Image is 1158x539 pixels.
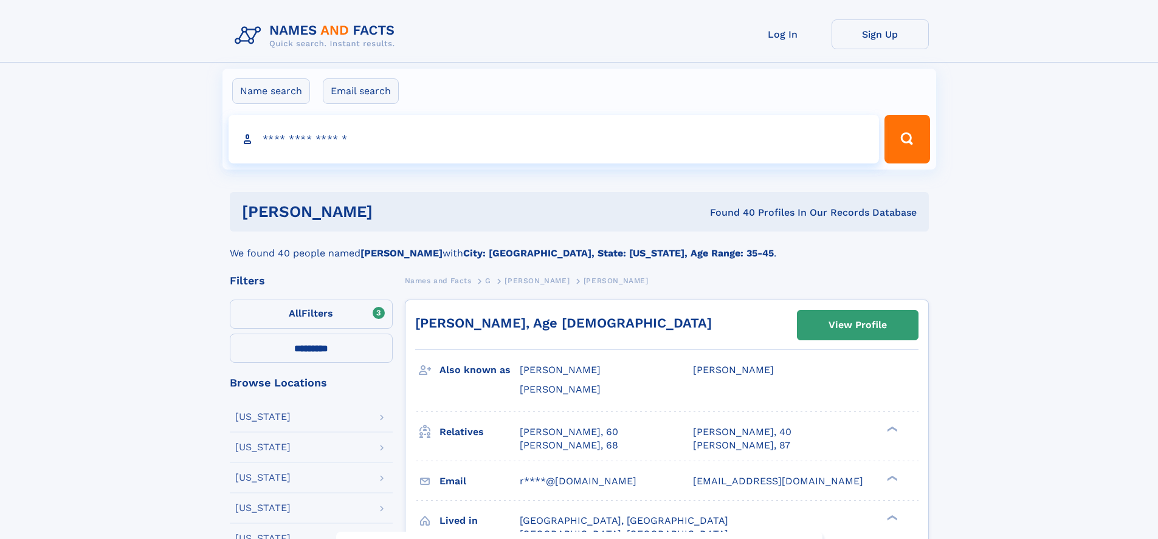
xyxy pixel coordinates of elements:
a: Sign Up [832,19,929,49]
span: [PERSON_NAME] [520,383,601,395]
h3: Lived in [439,510,520,531]
div: Filters [230,275,393,286]
span: [PERSON_NAME] [520,364,601,376]
input: search input [229,115,880,163]
a: Names and Facts [405,273,472,288]
a: [PERSON_NAME], Age [DEMOGRAPHIC_DATA] [415,315,712,331]
img: Logo Names and Facts [230,19,405,52]
h1: [PERSON_NAME] [242,204,542,219]
a: Log In [734,19,832,49]
span: All [289,307,302,319]
h3: Relatives [439,422,520,442]
span: [GEOGRAPHIC_DATA], [GEOGRAPHIC_DATA] [520,515,728,526]
span: G [485,276,491,285]
h3: Email [439,471,520,492]
a: [PERSON_NAME] [505,273,570,288]
span: [EMAIL_ADDRESS][DOMAIN_NAME] [693,475,863,487]
b: [PERSON_NAME] [360,247,443,259]
div: ❯ [884,425,898,433]
div: View Profile [829,311,887,339]
label: Email search [323,78,399,104]
button: Search Button [884,115,929,163]
div: [US_STATE] [235,412,291,422]
div: ❯ [884,474,898,482]
div: [US_STATE] [235,473,291,482]
span: [PERSON_NAME] [584,276,649,285]
span: [PERSON_NAME] [505,276,570,285]
div: [US_STATE] [235,442,291,452]
a: [PERSON_NAME], 87 [693,439,790,452]
div: We found 40 people named with . [230,232,929,261]
div: ❯ [884,513,898,521]
label: Name search [232,78,310,104]
h3: Also known as [439,360,520,380]
span: [PERSON_NAME] [693,364,774,376]
a: [PERSON_NAME], 40 [693,425,791,439]
b: City: [GEOGRAPHIC_DATA], State: [US_STATE], Age Range: 35-45 [463,247,774,259]
a: G [485,273,491,288]
a: [PERSON_NAME], 68 [520,439,618,452]
div: Browse Locations [230,377,393,388]
div: [US_STATE] [235,503,291,513]
div: Found 40 Profiles In Our Records Database [541,206,917,219]
label: Filters [230,300,393,329]
a: [PERSON_NAME], 60 [520,425,618,439]
a: View Profile [798,311,918,340]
